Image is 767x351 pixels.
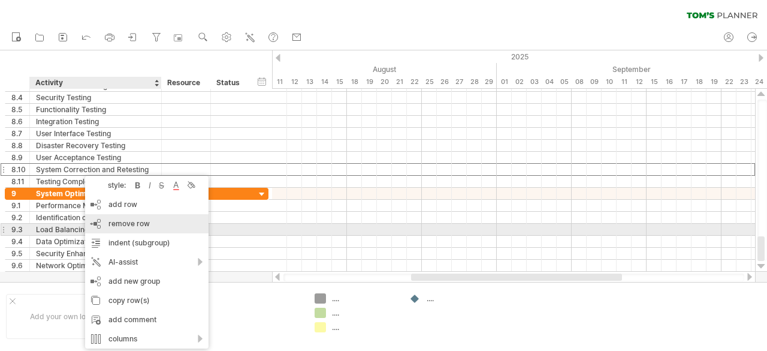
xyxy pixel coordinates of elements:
div: Thursday, 18 September 2025 [691,76,706,88]
div: columns [85,329,209,349]
div: Monday, 18 August 2025 [347,76,362,88]
div: 8.8 [11,140,29,151]
div: Monday, 1 September 2025 [497,76,512,88]
div: Wednesday, 3 September 2025 [527,76,542,88]
div: .... [332,293,397,304]
div: Tuesday, 9 September 2025 [587,76,602,88]
div: 9.6 [11,260,29,271]
div: Wednesday, 24 September 2025 [751,76,766,88]
div: Friday, 29 August 2025 [482,76,497,88]
div: copy row(s) [85,291,209,310]
div: 9.3 [11,224,29,235]
div: Tuesday, 26 August 2025 [437,76,452,88]
div: 8.7 [11,128,29,139]
div: Security Testing [36,92,155,103]
div: Network Optimization [36,260,155,271]
div: style: [90,181,132,190]
div: Thursday, 4 September 2025 [542,76,557,88]
div: Monday, 8 September 2025 [572,76,587,88]
div: Wednesday, 27 August 2025 [452,76,467,88]
div: Wednesday, 17 September 2025 [677,76,691,88]
div: Tuesday, 16 September 2025 [662,76,677,88]
div: Status [216,77,243,89]
div: Thursday, 11 September 2025 [617,76,632,88]
div: Tuesday, 12 August 2025 [287,76,302,88]
div: Thursday, 28 August 2025 [467,76,482,88]
div: .... [200,293,300,304]
div: Tuesday, 2 September 2025 [512,76,527,88]
div: Thursday, 21 August 2025 [392,76,407,88]
div: Tuesday, 23 September 2025 [736,76,751,88]
div: add comment [85,310,209,329]
div: Wednesday, 10 September 2025 [602,76,617,88]
div: Friday, 5 September 2025 [557,76,572,88]
div: Wednesday, 20 August 2025 [377,76,392,88]
div: Friday, 12 September 2025 [632,76,647,88]
div: add new group [85,272,209,291]
div: Activity [35,77,155,89]
div: Integration Testing [36,116,155,127]
div: .... [332,308,397,318]
div: Load Balancing Setup [36,224,155,235]
div: .... [200,308,300,319]
div: Security Enhancement Measures [36,248,155,259]
div: 9.1 [11,200,29,211]
div: Functionality Testing [36,104,155,115]
div: 8.6 [11,116,29,127]
div: indent (subgroup) [85,233,209,253]
div: .... [332,322,397,332]
div: 8.10 [11,164,29,175]
div: Monday, 25 August 2025 [422,76,437,88]
div: 8.9 [11,152,29,163]
div: Add your own logo [6,294,118,339]
div: Data Optimization [36,236,155,247]
div: 9.4 [11,236,29,247]
div: Friday, 22 August 2025 [407,76,422,88]
div: Friday, 19 September 2025 [706,76,721,88]
div: Monday, 15 September 2025 [647,76,662,88]
div: Performance Monitoring [36,200,155,211]
div: 9 [11,188,29,199]
div: Identification of Optimization Areas [36,212,155,223]
div: AI-assist [85,253,209,272]
div: Resource [167,77,204,89]
div: User Acceptance Testing [36,152,155,163]
div: 8.5 [11,104,29,115]
div: Disaster Recovery Testing [36,140,155,151]
div: Friday, 15 August 2025 [332,76,347,88]
div: 9.5 [11,248,29,259]
div: Monday, 22 September 2025 [721,76,736,88]
div: Thursday, 14 August 2025 [317,76,332,88]
span: remove row [108,219,150,228]
div: Wednesday, 13 August 2025 [302,76,317,88]
div: Tuesday, 19 August 2025 [362,76,377,88]
div: 8.4 [11,92,29,103]
div: .... [200,323,300,334]
div: add row [85,195,209,214]
div: 9.2 [11,212,29,223]
div: Monday, 11 August 2025 [272,76,287,88]
div: August 2025 [182,63,497,76]
div: 8.11 [11,176,29,187]
div: System Optimization [36,188,155,199]
div: Testing Completion and Validation Report [36,176,155,187]
div: .... [427,293,492,304]
div: System Correction and Retesting [36,164,155,175]
div: User Interface Testing [36,128,155,139]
